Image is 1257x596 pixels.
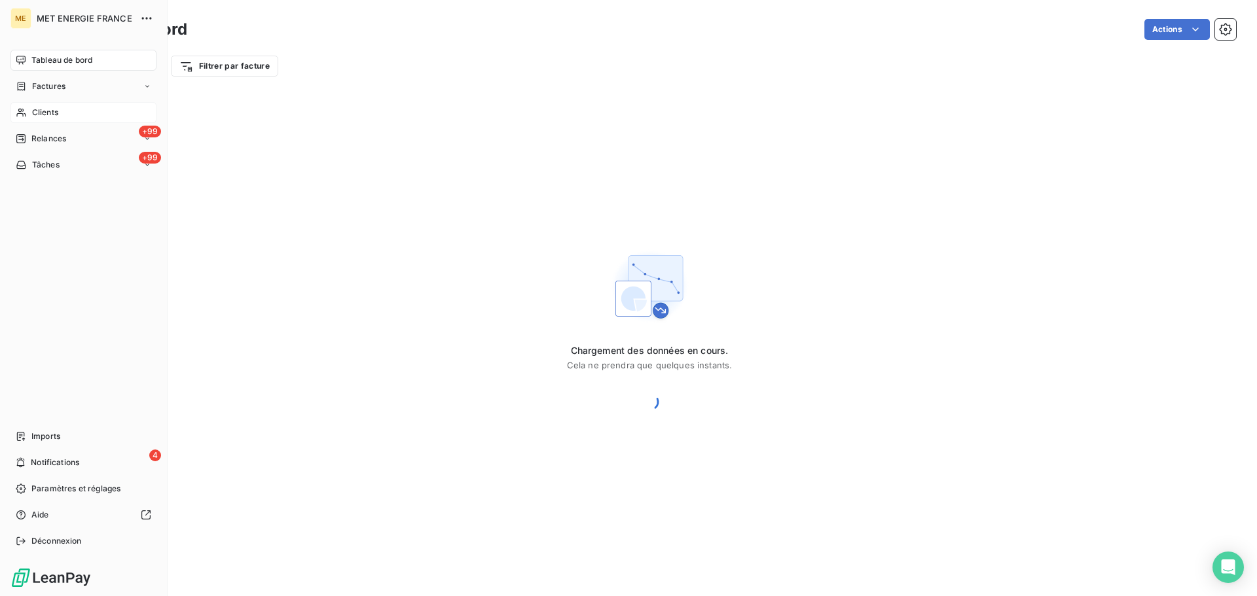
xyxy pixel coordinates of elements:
[32,159,60,171] span: Tâches
[149,449,161,461] span: 4
[31,457,79,468] span: Notifications
[31,483,120,495] span: Paramètres et réglages
[31,535,82,547] span: Déconnexion
[608,245,691,328] img: First time
[32,80,65,92] span: Factures
[32,107,58,118] span: Clients
[1212,552,1244,583] div: Open Intercom Messenger
[139,152,161,164] span: +99
[10,567,92,588] img: Logo LeanPay
[10,504,156,525] a: Aide
[31,133,66,145] span: Relances
[31,430,60,442] span: Imports
[31,54,92,66] span: Tableau de bord
[37,13,132,24] span: MET ENERGIE FRANCE
[31,509,49,521] span: Aide
[171,56,278,77] button: Filtrer par facture
[567,360,733,370] span: Cela ne prendra que quelques instants.
[10,8,31,29] div: ME
[1144,19,1210,40] button: Actions
[567,344,733,357] span: Chargement des données en cours.
[139,126,161,137] span: +99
